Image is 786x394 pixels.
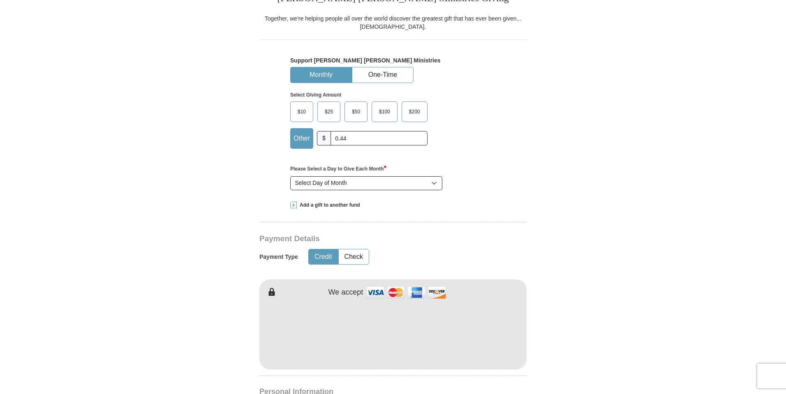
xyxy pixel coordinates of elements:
button: Credit [309,249,338,265]
label: Other [291,129,313,148]
strong: Please Select a Day to Give Each Month [290,166,386,172]
div: Together, we're helping people all over the world discover the greatest gift that has ever been g... [259,14,527,31]
span: Add a gift to another fund [297,202,360,209]
h5: Payment Type [259,253,298,260]
button: Monthly [291,67,351,83]
span: $50 [348,106,364,118]
span: $ [317,131,331,145]
strong: Select Giving Amount [290,92,341,98]
span: $10 [294,106,310,118]
h3: Payment Details [259,234,469,244]
input: Other Amount [331,131,428,145]
button: Check [339,249,369,265]
span: $100 [375,106,394,118]
span: $200 [405,106,424,118]
span: $25 [321,106,337,118]
h5: Support [PERSON_NAME] [PERSON_NAME] Ministries [290,57,496,64]
button: One-Time [352,67,413,83]
h4: We accept [328,288,363,297]
img: credit cards accepted [365,283,447,301]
